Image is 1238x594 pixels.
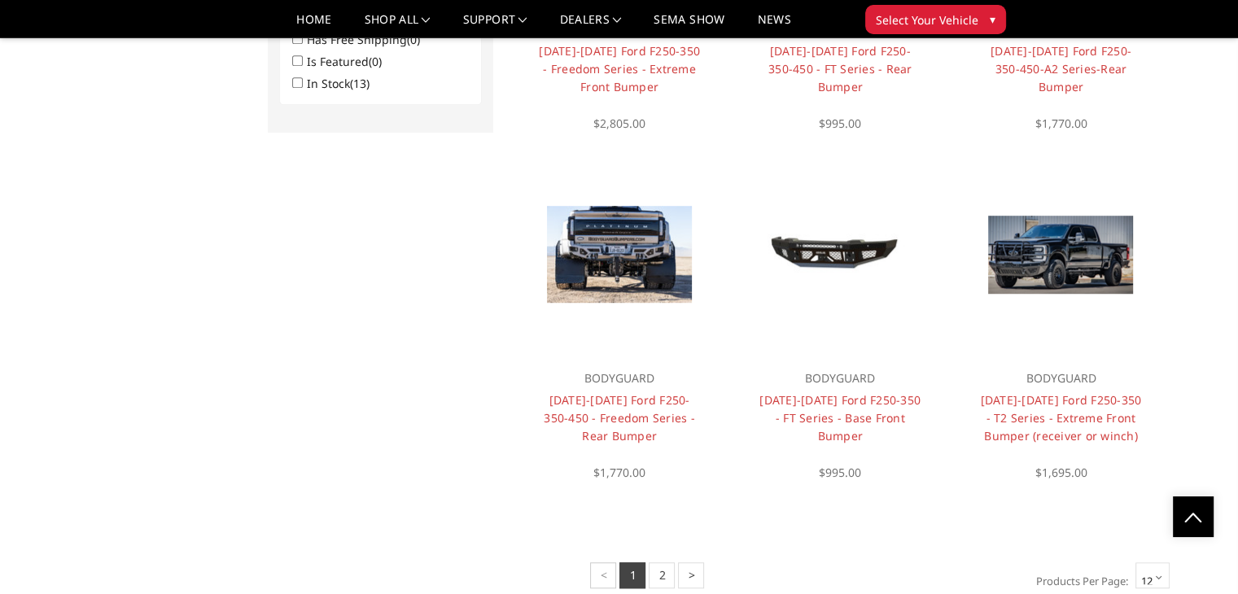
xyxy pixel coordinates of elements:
a: Support [463,14,527,37]
span: $995.00 [819,465,861,480]
a: [DATE]-[DATE] Ford F250-350-450 - Freedom Series - Rear Bumper [544,392,695,443]
label: Products Per Page: [1027,569,1128,593]
span: $1,770.00 [593,465,645,480]
button: Select Your Vehicle [865,5,1006,34]
a: > [678,562,704,588]
a: News [757,14,790,37]
label: In Stock [307,76,379,91]
a: [DATE]-[DATE] Ford F250-350-450-A2 Series-Rear Bumper [991,43,1131,94]
a: [DATE]-[DATE] Ford F250-350 - FT Series - Base Front Bumper [759,392,921,443]
span: $1,770.00 [1035,116,1087,131]
a: Dealers [560,14,622,37]
p: BODYGUARD [759,369,922,388]
p: BODYGUARD [537,369,701,388]
span: (0) [407,32,420,47]
span: $995.00 [819,116,861,131]
a: < [590,562,616,588]
a: shop all [365,14,431,37]
p: BODYGUARD [979,369,1143,388]
span: Select Your Vehicle [876,11,978,28]
span: $2,805.00 [593,116,645,131]
a: Home [296,14,331,37]
span: (0) [369,54,382,69]
label: Is Featured [307,54,392,69]
a: 2 [649,562,675,588]
a: [DATE]-[DATE] Ford F250-350 - T2 Series - Extreme Front Bumper (receiver or winch) [981,392,1142,443]
label: Has Free Shipping [307,32,430,47]
a: 1 [619,562,645,588]
span: $1,695.00 [1035,465,1087,480]
span: (13) [350,76,370,91]
iframe: Chat Widget [1157,516,1238,594]
a: Click to Top [1173,496,1214,537]
a: [DATE]-[DATE] Ford F250-350-450 - FT Series - Rear Bumper [768,43,912,94]
a: [DATE]-[DATE] Ford F250-350 - Freedom Series - Extreme Front Bumper [539,43,700,94]
span: ▾ [990,11,995,28]
a: SEMA Show [654,14,724,37]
